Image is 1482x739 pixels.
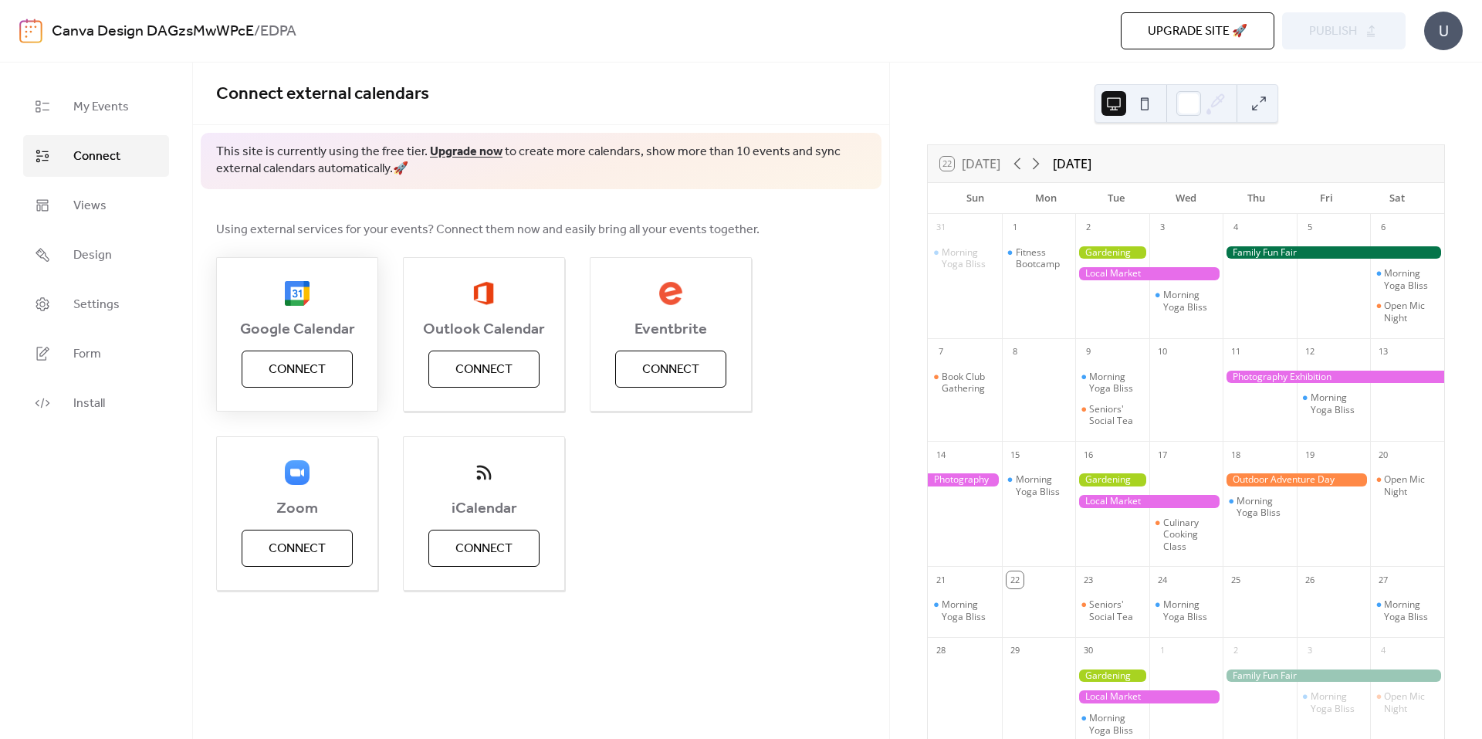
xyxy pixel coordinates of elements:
b: / [254,17,260,46]
span: My Events [73,98,129,117]
div: Fitness Bootcamp [1016,246,1070,270]
div: 23 [1080,571,1097,588]
a: My Events [23,86,169,127]
div: Open Mic Night [1384,473,1438,497]
div: Sun [940,183,1010,214]
a: Connect [23,135,169,177]
span: Upgrade site 🚀 [1148,22,1247,41]
div: Local Market [1075,495,1223,508]
div: Open Mic Night [1370,300,1444,324]
div: Mon [1010,183,1081,214]
div: Book Club Gathering [942,371,996,395]
span: iCalendar [404,500,564,518]
div: 27 [1375,571,1392,588]
div: Sat [1362,183,1432,214]
div: Morning Yoga Bliss [942,246,996,270]
div: 4 [1375,642,1392,659]
img: google [285,281,310,306]
div: 3 [1154,219,1171,236]
a: Canva Design DAGzsMwWPcE [52,17,254,46]
div: Morning Yoga Bliss [1297,690,1371,714]
div: 3 [1301,642,1318,659]
span: Connect external calendars [216,77,429,111]
div: 20 [1375,446,1392,463]
div: Open Mic Night [1370,473,1444,497]
button: Upgrade site 🚀 [1121,12,1274,49]
span: Eventbrite [590,320,751,339]
a: Design [23,234,169,276]
div: Morning Yoga Bliss [1163,289,1217,313]
div: Culinary Cooking Class [1149,517,1223,553]
div: Tue [1081,183,1151,214]
img: eventbrite [658,281,683,306]
span: Design [73,246,112,265]
div: Outdoor Adventure Day [1223,473,1370,486]
div: Morning Yoga Bliss [928,598,1002,622]
div: 17 [1154,446,1171,463]
div: 29 [1007,642,1024,659]
div: Gardening Workshop [1075,670,1149,683]
div: 4 [1227,219,1244,236]
div: Morning Yoga Bliss [1149,598,1223,622]
div: Morning Yoga Bliss [1016,473,1070,497]
span: Google Calendar [217,320,377,339]
div: Fri [1291,183,1362,214]
div: 6 [1375,219,1392,236]
div: Morning Yoga Bliss [1311,392,1365,415]
div: Morning Yoga Bliss [928,246,1002,270]
div: 7 [932,344,949,361]
div: 13 [1375,344,1392,361]
img: ical [472,460,496,485]
div: U [1424,12,1463,50]
span: Views [73,197,107,215]
div: 5 [1301,219,1318,236]
img: logo [19,19,42,43]
img: outlook [473,281,494,306]
div: Open Mic Night [1384,300,1438,324]
div: 15 [1007,446,1024,463]
div: 26 [1301,571,1318,588]
a: Form [23,333,169,375]
div: 21 [932,571,949,588]
div: Morning Yoga Bliss [1002,473,1076,497]
div: Morning Yoga Bliss [1149,289,1223,313]
b: EDPA [260,17,296,46]
div: Morning Yoga Bliss [1089,712,1143,736]
div: Seniors' Social Tea [1089,598,1143,622]
span: Connect [269,540,326,558]
div: Morning Yoga Bliss [1370,598,1444,622]
div: 1 [1154,642,1171,659]
span: This site is currently using the free tier. to create more calendars, show more than 10 events an... [216,144,866,178]
div: Family Fun Fair [1223,670,1444,683]
div: Seniors' Social Tea [1075,598,1149,622]
div: Morning Yoga Bliss [1075,371,1149,395]
div: 8 [1007,344,1024,361]
span: Connect [455,540,513,558]
span: Connect [269,361,326,379]
span: Using external services for your events? Connect them now and easily bring all your events together. [216,221,760,239]
div: 28 [932,642,949,659]
div: Morning Yoga Bliss [1311,690,1365,714]
div: 16 [1080,446,1097,463]
div: 19 [1301,446,1318,463]
span: Connect [73,147,120,166]
div: Book Club Gathering [928,371,1002,395]
div: Wed [1151,183,1221,214]
img: zoom [285,460,310,485]
div: Morning Yoga Bliss [1163,598,1217,622]
div: 31 [932,219,949,236]
div: Morning Yoga Bliss [1370,267,1444,291]
div: 25 [1227,571,1244,588]
button: Connect [242,351,353,388]
div: Morning Yoga Bliss [1297,392,1371,415]
span: Zoom [217,500,377,518]
div: Photography Exhibition [928,473,1002,486]
div: Morning Yoga Bliss [1223,495,1297,519]
div: Thu [1221,183,1291,214]
span: Connect [642,361,699,379]
div: Gardening Workshop [1075,473,1149,486]
div: Seniors' Social Tea [1075,403,1149,427]
div: 2 [1080,219,1097,236]
div: Open Mic Night [1370,690,1444,714]
button: Connect [428,530,540,567]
